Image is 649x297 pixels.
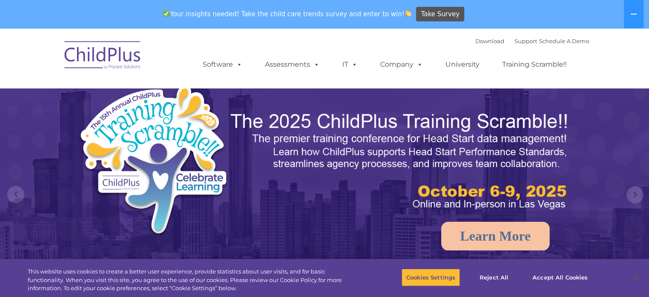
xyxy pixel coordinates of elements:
a: Training Scramble!! [494,56,575,73]
img: ChildPlus by Procare Solutions [60,35,146,78]
button: Reject All [467,268,521,286]
span: Phone number [119,91,155,98]
img: ✅ [163,10,169,17]
a: Take Survey [416,7,464,22]
a: Assessments [256,56,328,73]
a: Schedule A Demo [539,38,589,44]
a: Company [372,56,431,73]
button: Close [626,268,645,287]
font: | [475,38,589,44]
button: Cookies Settings [402,268,460,286]
button: Accept All Cookies [528,268,592,286]
a: Learn More [441,222,550,250]
a: Software [194,56,251,73]
a: IT [334,56,366,73]
img: 👏 [405,10,411,17]
a: Download [475,38,504,44]
a: University [437,56,488,73]
a: Support [515,38,537,44]
span: Take Survey [421,7,460,22]
span: Your insights needed! Take the child care trends survey and enter to win! [160,6,415,22]
span: Last name [119,56,145,63]
div: This website uses cookies to create a better user experience, provide statistics about user visit... [28,268,357,293]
